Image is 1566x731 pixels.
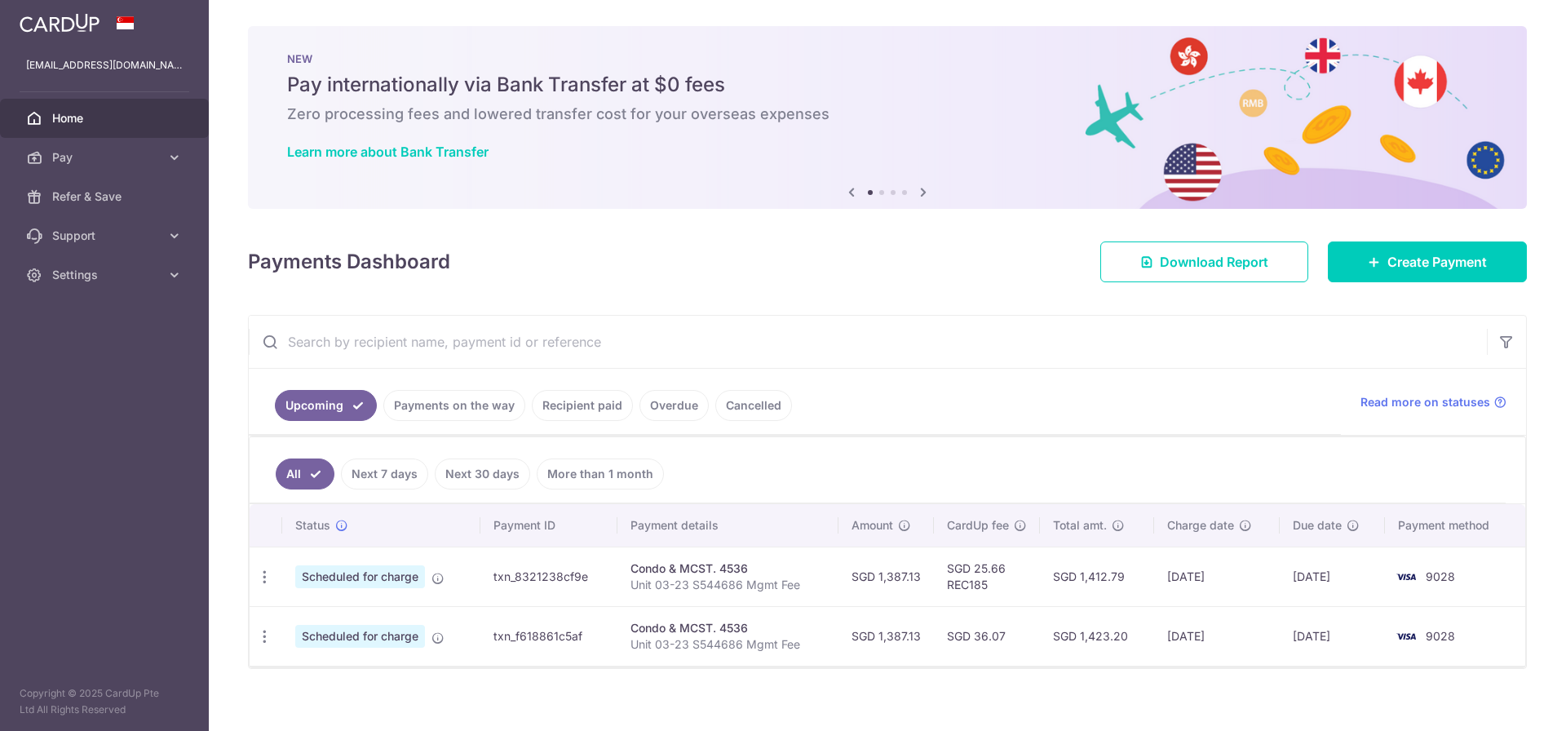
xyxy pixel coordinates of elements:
span: 9028 [1426,569,1455,583]
a: Next 30 days [435,459,530,490]
td: [DATE] [1154,606,1280,666]
td: txn_f618861c5af [480,606,617,666]
span: Create Payment [1387,252,1487,272]
h6: Zero processing fees and lowered transfer cost for your overseas expenses [287,104,1488,124]
span: Total amt. [1053,517,1107,534]
td: SGD 36.07 [934,606,1040,666]
span: Settings [52,267,160,283]
h4: Payments Dashboard [248,247,450,277]
span: Download Report [1160,252,1268,272]
img: Bank transfer banner [248,26,1527,209]
img: CardUp [20,13,100,33]
th: Payment method [1385,504,1525,547]
a: More than 1 month [537,459,664,490]
a: Learn more about Bank Transfer [287,144,489,160]
a: Recipient paid [532,390,633,421]
a: Read more on statuses [1360,394,1506,410]
div: Condo & MCST. 4536 [630,620,825,636]
td: SGD 1,387.13 [838,547,934,606]
input: Search by recipient name, payment id or reference [249,316,1487,368]
a: Upcoming [275,390,377,421]
a: Overdue [639,390,709,421]
p: [EMAIL_ADDRESS][DOMAIN_NAME] [26,57,183,73]
span: Scheduled for charge [295,625,425,648]
span: Charge date [1167,517,1234,534]
td: [DATE] [1280,547,1385,606]
span: Scheduled for charge [295,565,425,588]
span: Read more on statuses [1360,394,1490,410]
div: Condo & MCST. 4536 [630,560,825,577]
td: SGD 1,387.13 [838,606,934,666]
th: Payment details [617,504,838,547]
span: 9028 [1426,629,1455,643]
a: Payments on the way [383,390,525,421]
td: txn_8321238cf9e [480,547,617,606]
span: Due date [1293,517,1342,534]
span: Amount [852,517,893,534]
a: Download Report [1100,241,1308,282]
span: Status [295,517,330,534]
td: SGD 25.66 REC185 [934,547,1040,606]
h5: Pay internationally via Bank Transfer at $0 fees [287,72,1488,98]
a: Cancelled [715,390,792,421]
td: SGD 1,412.79 [1040,547,1154,606]
td: SGD 1,423.20 [1040,606,1154,666]
a: Next 7 days [341,459,428,490]
a: Create Payment [1328,241,1527,282]
a: All [276,459,334,490]
span: Refer & Save [52,188,160,205]
p: Unit 03-23 S544686 Mgmt Fee [630,636,825,653]
p: NEW [287,52,1488,65]
img: Bank Card [1390,567,1422,587]
td: [DATE] [1154,547,1280,606]
p: Unit 03-23 S544686 Mgmt Fee [630,577,825,593]
span: Home [52,110,160,126]
span: Pay [52,149,160,166]
span: Support [52,228,160,244]
td: [DATE] [1280,606,1385,666]
th: Payment ID [480,504,617,547]
img: Bank Card [1390,627,1422,646]
span: CardUp fee [947,517,1009,534]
